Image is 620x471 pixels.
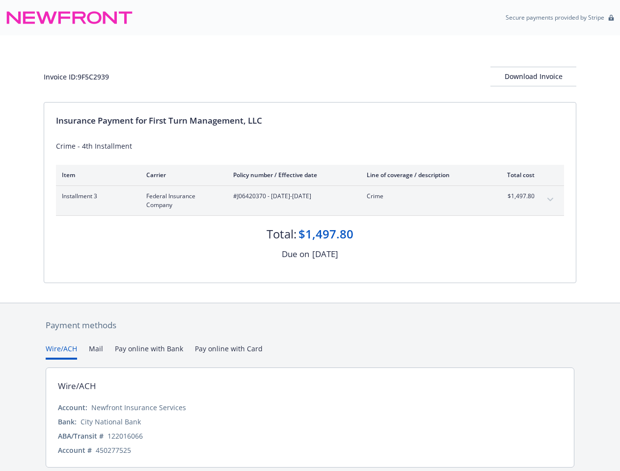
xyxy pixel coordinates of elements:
[58,402,87,413] div: Account:
[58,431,104,441] div: ABA/Transit #
[58,417,77,427] div: Bank:
[490,67,576,86] button: Download Invoice
[498,192,535,201] span: $1,497.80
[46,319,574,332] div: Payment methods
[115,343,183,360] button: Pay online with Bank
[56,114,564,127] div: Insurance Payment for First Turn Management, LLC
[312,248,338,261] div: [DATE]
[298,226,353,242] div: $1,497.80
[108,431,143,441] div: 122016066
[146,192,217,209] span: Federal Insurance Company
[58,380,96,392] div: Wire/ACH
[282,248,309,261] div: Due on
[542,192,558,208] button: expand content
[56,141,564,151] div: Crime - 4th Installment
[267,226,297,242] div: Total:
[195,343,263,360] button: Pay online with Card
[506,13,604,22] p: Secure payments provided by Stripe
[62,192,131,201] span: Installment 3
[367,171,482,179] div: Line of coverage / description
[233,171,351,179] div: Policy number / Effective date
[81,417,141,427] div: City National Bank
[44,72,109,82] div: Invoice ID: 9F5C2939
[96,445,131,455] div: 450277525
[46,343,77,360] button: Wire/ACH
[367,192,482,201] span: Crime
[58,445,92,455] div: Account #
[91,402,186,413] div: Newfront Insurance Services
[146,171,217,179] div: Carrier
[498,171,535,179] div: Total cost
[233,192,351,201] span: #J06420370 - [DATE]-[DATE]
[62,171,131,179] div: Item
[89,343,103,360] button: Mail
[56,186,564,215] div: Installment 3Federal Insurance Company#J06420370 - [DATE]-[DATE]Crime$1,497.80expand content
